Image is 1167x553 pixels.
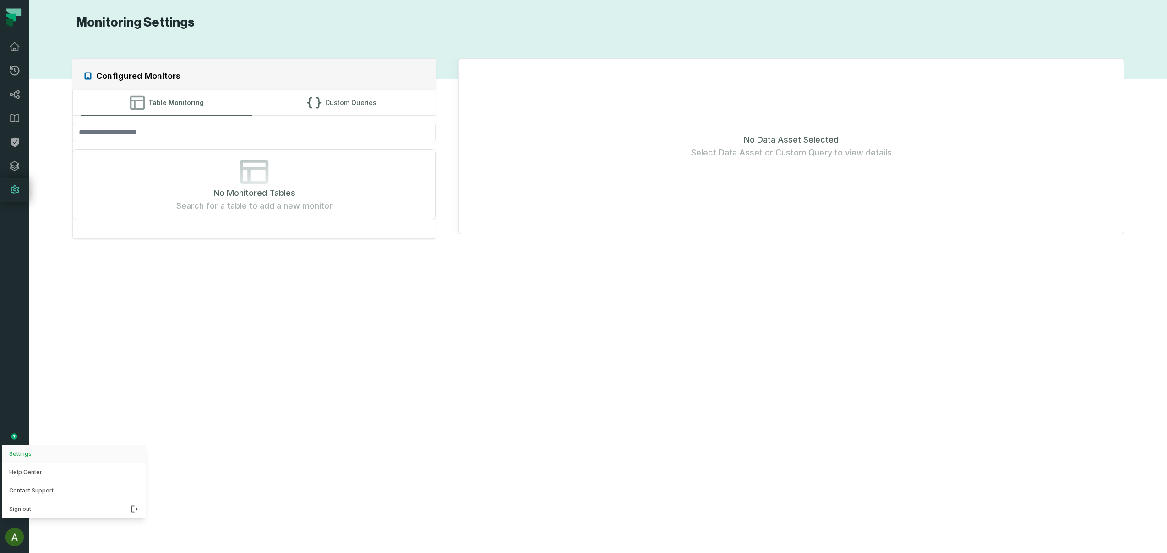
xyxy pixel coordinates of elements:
[2,445,146,518] div: avatar of Ariel Swissa
[2,463,146,481] a: Help Center
[2,445,146,463] button: Settings
[176,199,333,212] span: Search for a table to add a new monitor
[72,15,195,31] h1: Monitoring Settings
[744,133,839,146] span: No Data Asset Selected
[256,90,427,115] button: Custom Queries
[691,146,892,159] span: Select Data Asset or Custom Query to view details
[213,187,295,199] span: No Monitored Tables
[81,90,252,115] button: Table Monitoring
[5,528,24,546] img: avatar of Ariel Swissa
[2,481,146,500] a: Contact Support
[2,500,146,518] button: Sign out
[96,70,180,83] h2: Configured Monitors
